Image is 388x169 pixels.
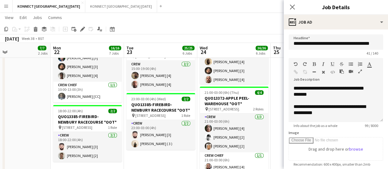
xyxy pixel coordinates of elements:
span: 99 / 8000 [360,123,383,128]
span: 22 [52,48,61,56]
button: Horizontal Line [312,70,316,75]
a: View [2,13,16,21]
span: [STREET_ADDRESS]. [209,107,240,111]
h3: QUO13385-FIREBIRD-NEWBURY RACECOURSE *OOT* [53,114,122,125]
app-card-role: Crew2/223:00-03:00 (4h)[PERSON_NAME] [3][PERSON_NAME] ( 3 ) [126,120,195,150]
span: 2/2 [108,109,117,113]
span: Wed [200,45,208,51]
span: Info about the job as a whole [289,123,342,128]
span: 36/36 [255,46,268,50]
h3: QUO13385-FIREBIRD-NEWBURY RACECOURSE *OOT* [126,102,195,113]
span: 16/16 [109,46,121,50]
button: Insert video [349,69,353,74]
a: Comms [46,13,64,21]
span: 2 Roles [253,107,263,111]
a: Edit [17,13,29,21]
button: Redo [303,62,307,67]
button: Fullscreen [358,69,362,74]
span: 1 Role [108,125,117,130]
span: 4/4 [255,90,263,95]
app-card-role: Crew3/310:00-13:00 (3h)[PERSON_NAME] [3][PERSON_NAME] [3][PERSON_NAME] [4] [53,43,122,82]
app-job-card: 18:00-22:00 (4h)2/2QUO13385-FIREBIRD-NEWBURY RACECOURSE *OOT* [STREET_ADDRESS]1 RoleCrew2/218:00-... [53,105,122,162]
span: 25/25 [182,46,194,50]
span: 23:00-03:00 (4h) (Wed) [131,97,166,101]
app-card-role: Crew3/321:00-03:00 (6h)[PERSON_NAME] [4][PERSON_NAME] [2][PERSON_NAME] [2] [200,113,268,152]
span: 2/2 [182,97,190,101]
div: 2 Jobs [38,51,48,56]
div: Job Ad [284,15,388,29]
span: Week 38 [20,36,36,41]
span: Tue [126,45,133,51]
button: Unordered List [349,62,353,67]
button: Bold [312,62,316,67]
app-job-card: 10:00-13:00 (3h)4/4QUO13405-WHITELIGHT-[GEOGRAPHIC_DATA] [GEOGRAPHIC_DATA], [GEOGRAPHIC_DATA], [G... [53,16,122,102]
span: 23 [125,48,133,56]
span: View [5,15,13,20]
app-card-role: Crew Chief1/110:00-13:00 (3h)[PERSON_NAME] [CC] [53,82,122,102]
div: BST [38,36,44,41]
a: Jobs [30,13,44,21]
div: 6 Jobs [182,51,194,56]
app-job-card: 23:00-03:00 (4h) (Wed)2/2QUO13385-FIREBIRD-NEWBURY RACECOURSE *OOT* [STREET_ADDRESS]1 RoleCrew2/2... [126,93,195,150]
app-card-role: Crew2/215:00-19:00 (4h)[PERSON_NAME] [4][PERSON_NAME] [4] [126,61,195,90]
button: Italic [321,62,325,67]
button: Undo [294,62,298,67]
span: [STREET_ADDRESS] [62,125,92,130]
span: Jobs [33,15,42,20]
button: Clear Formatting [321,70,325,75]
span: 24 [199,48,208,56]
button: Text Color [367,62,371,67]
button: Underline [330,62,335,67]
span: [STREET_ADDRESS] [135,113,166,118]
button: HTML Code [330,70,335,75]
span: Mon [53,45,61,51]
button: Strikethrough [340,62,344,67]
span: Comms [48,15,62,20]
h3: Job Details [284,3,388,11]
app-job-card: 15:00-19:00 (4h)2/2QUO13302-APPLE [PERSON_NAME] CLUB *OOT* [STREET_ADDRESS]1 RoleCrew2/215:00-19:... [126,34,195,90]
div: [DATE] [5,36,19,42]
button: KONNECT [GEOGRAPHIC_DATA] [DATE] [13,0,85,12]
span: 18:00-22:00 (4h) [58,109,83,113]
div: 6 Jobs [256,51,267,56]
button: Ordered List [358,62,362,67]
button: KONNECT [GEOGRAPHIC_DATA] [DATE] [85,0,157,12]
button: Paste as plain text [340,69,344,74]
h3: QUO13372-APPLE PEEL-WAREHOUSE *OOT* [200,95,268,106]
span: 41 / 140 [362,51,383,56]
span: Recommendation: 600 x 400px, smaller than 2mb [289,162,375,167]
span: 1 Role [181,113,190,118]
span: 7/7 [38,46,46,50]
div: 7 Jobs [109,51,121,56]
span: 21:00-03:00 (6h) (Thu) [205,90,239,95]
app-card-role: Crew2/218:00-22:00 (4h)[PERSON_NAME] [3][PERSON_NAME] [2] [53,132,122,162]
span: Thu [273,45,281,51]
span: 25 [272,48,281,56]
span: Edit [20,15,27,20]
